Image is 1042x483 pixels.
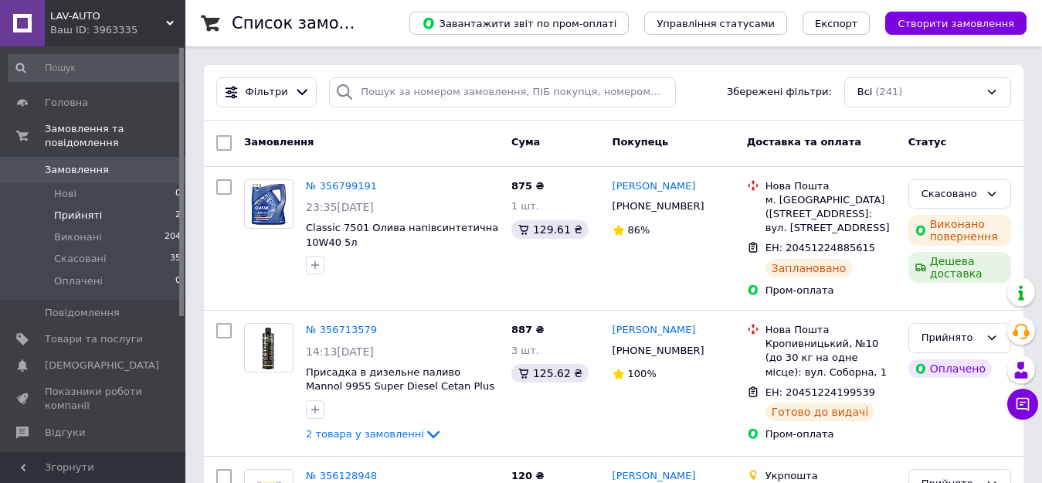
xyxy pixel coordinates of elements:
[875,86,902,97] span: (241)
[306,470,377,481] a: № 356128948
[898,18,1014,29] span: Створити замовлення
[329,77,675,107] input: Пошук за номером замовлення, ПІБ покупця, номером телефону, Email, номером накладної
[8,54,182,82] input: Пошук
[175,274,181,288] span: 0
[511,200,539,212] span: 1 шт.
[511,364,589,383] div: 125.62 ₴
[1007,389,1038,420] button: Чат з покупцем
[511,470,545,481] span: 120 ₴
[244,323,294,372] a: Фото товару
[511,345,539,356] span: 3 шт.
[232,14,389,32] h1: Список замовлень
[45,332,143,346] span: Товари та послуги
[870,17,1027,29] a: Створити замовлення
[45,96,88,110] span: Головна
[803,12,871,35] button: Експорт
[657,18,775,29] span: Управління статусами
[765,469,896,483] div: Укрпошта
[815,18,858,29] span: Експорт
[628,224,650,236] span: 86%
[54,209,102,223] span: Прийняті
[613,136,669,148] span: Покупець
[54,252,107,266] span: Скасовані
[908,136,947,148] span: Статус
[765,259,853,277] div: Заплановано
[609,196,708,216] div: [PHONE_NUMBER]
[306,345,374,358] span: 14:13[DATE]
[306,201,374,213] span: 23:35[DATE]
[306,366,494,406] a: Присадка в дизельне паливо Mannol 9955 Super Diesel Cetan Plus 450ml
[511,324,545,335] span: 887 ₴
[45,385,143,413] span: Показники роботи компанії
[409,12,629,35] button: Завантажити звіт по пром-оплаті
[628,368,657,379] span: 100%
[50,23,185,37] div: Ваш ID: 3963335
[885,12,1027,35] button: Створити замовлення
[765,427,896,441] div: Пром-оплата
[45,306,120,320] span: Повідомлення
[244,179,294,229] a: Фото товару
[45,163,109,177] span: Замовлення
[765,284,896,298] div: Пром-оплата
[765,179,896,193] div: Нова Пошта
[765,403,875,421] div: Готово до видачі
[170,252,181,266] span: 35
[857,85,873,100] span: Всі
[609,341,708,361] div: [PHONE_NUMBER]
[306,222,498,248] a: Classic 7501 Олива напівсинтетична 10W40 5л
[248,180,290,228] img: Фото товару
[165,230,181,244] span: 204
[54,187,76,201] span: Нові
[613,179,696,194] a: [PERSON_NAME]
[613,323,696,338] a: [PERSON_NAME]
[175,187,181,201] span: 0
[908,252,1011,283] div: Дешева доставка
[422,16,616,30] span: Завантажити звіт по пром-оплаті
[765,193,896,236] div: м. [GEOGRAPHIC_DATA] ([STREET_ADDRESS]: вул. [STREET_ADDRESS]
[246,85,288,100] span: Фільтри
[765,242,875,253] span: ЕН: 20451224885615
[727,85,832,100] span: Збережені фільтри:
[765,386,875,398] span: ЕН: 20451224199539
[306,428,424,440] span: 2 товара у замовленні
[511,136,540,148] span: Cума
[908,215,1011,246] div: Виконано повернення
[306,180,377,192] a: № 356799191
[45,359,159,372] span: [DEMOGRAPHIC_DATA]
[306,428,443,440] a: 2 товара у замовленні
[922,186,979,202] div: Скасовано
[908,359,992,378] div: Оплачено
[45,122,185,150] span: Замовлення та повідомлення
[644,12,787,35] button: Управління статусами
[511,180,545,192] span: 875 ₴
[50,9,166,23] span: LAV-AUTO
[45,426,85,440] span: Відгуки
[511,220,589,239] div: 129.61 ₴
[175,209,181,223] span: 2
[245,324,293,372] img: Фото товару
[922,330,979,346] div: Прийнято
[747,136,861,148] span: Доставка та оплата
[244,136,314,148] span: Замовлення
[54,230,102,244] span: Виконані
[306,324,377,335] a: № 356713579
[765,323,896,337] div: Нова Пошта
[765,337,896,379] div: Кропивницький, №10 (до 30 кг на одне місце): вул. Соборна, 1
[54,274,103,288] span: Оплачені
